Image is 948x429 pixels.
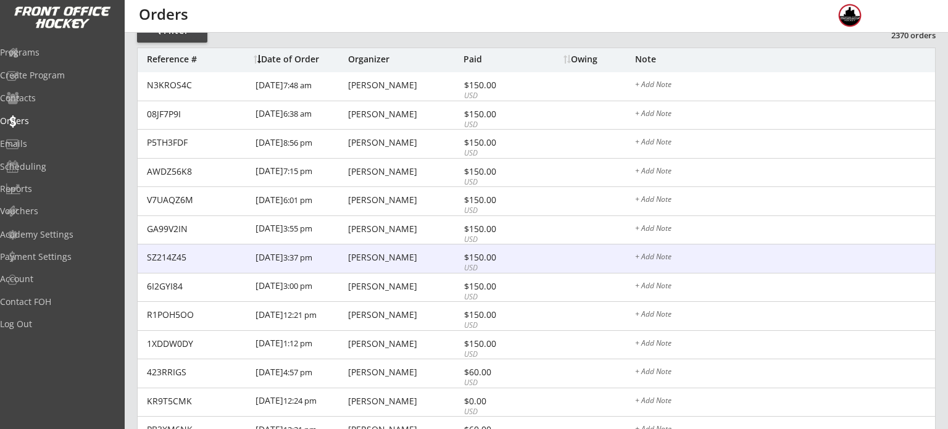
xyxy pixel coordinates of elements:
font: 4:57 pm [283,367,312,378]
font: 6:38 am [283,108,312,119]
div: [PERSON_NAME] [348,397,460,406]
div: [PERSON_NAME] [348,167,460,176]
div: + Add Note [635,339,935,349]
div: P5TH3FDF [147,138,248,147]
div: Paid [464,55,530,64]
div: [PERSON_NAME] [348,310,460,319]
div: [PERSON_NAME] [348,225,460,233]
div: USD [464,91,530,101]
div: [PERSON_NAME] [348,368,460,377]
div: USD [464,148,530,159]
div: 08JF7P9I [147,110,248,119]
font: 3:00 pm [283,280,312,291]
div: $60.00 [464,368,530,377]
div: USD [464,378,530,388]
div: + Add Note [635,138,935,148]
div: $150.00 [464,196,530,204]
div: [PERSON_NAME] [348,282,460,291]
font: 8:56 pm [283,137,312,148]
div: [DATE] [256,72,345,100]
div: [PERSON_NAME] [348,196,460,204]
div: + Add Note [635,282,935,292]
div: + Add Note [635,368,935,378]
div: USD [464,349,530,360]
div: $150.00 [464,167,530,176]
div: GA99V2IN [147,225,248,233]
div: [PERSON_NAME] [348,339,460,348]
div: [DATE] [256,159,345,186]
div: [DATE] [256,216,345,244]
div: [DATE] [256,187,345,215]
div: N3KROS4C [147,81,248,90]
div: $150.00 [464,282,530,291]
div: USD [464,120,530,130]
div: $150.00 [464,81,530,90]
div: [DATE] [256,273,345,301]
div: + Add Note [635,310,935,320]
div: [DATE] [256,359,345,387]
div: $150.00 [464,253,530,262]
div: + Add Note [635,196,935,206]
div: [DATE] [256,244,345,272]
div: [PERSON_NAME] [348,253,460,262]
div: Date of Order [254,55,345,64]
div: [PERSON_NAME] [348,110,460,119]
div: USD [464,320,530,331]
div: $150.00 [464,310,530,319]
div: R1POH5OO [147,310,248,319]
div: + Add Note [635,167,935,177]
div: V7UAQZ6M [147,196,248,204]
div: AWDZ56K8 [147,167,248,176]
font: 12:24 pm [283,395,317,406]
div: + Add Note [635,81,935,91]
div: Reference # [147,55,247,64]
div: Note [635,55,935,64]
div: [DATE] [256,130,345,157]
div: 423RRIGS [147,368,248,377]
div: USD [464,292,530,302]
div: + Add Note [635,253,935,263]
div: + Add Note [635,397,935,407]
font: 1:12 pm [283,338,312,349]
div: USD [464,206,530,216]
div: $150.00 [464,110,530,119]
div: 2370 orders [871,30,936,41]
font: 6:01 pm [283,194,312,206]
div: 1XDDW0DY [147,339,248,348]
font: 3:55 pm [283,223,312,234]
div: Organizer [348,55,460,64]
div: Owing [563,55,634,64]
div: $150.00 [464,138,530,147]
div: USD [464,235,530,245]
font: 12:21 pm [283,309,317,320]
div: $150.00 [464,225,530,233]
div: $0.00 [464,397,530,406]
div: [PERSON_NAME] [348,81,460,90]
div: KR9T5CMK [147,397,248,406]
div: USD [464,407,530,417]
div: USD [464,263,530,273]
font: 7:48 am [283,80,312,91]
font: 7:15 pm [283,165,312,177]
div: USD [464,177,530,188]
div: [DATE] [256,101,345,129]
div: [PERSON_NAME] [348,138,460,147]
div: [DATE] [256,331,345,359]
div: + Add Note [635,110,935,120]
div: [DATE] [256,388,345,416]
div: SZ214Z45 [147,253,248,262]
div: [DATE] [256,302,345,330]
div: + Add Note [635,225,935,235]
div: 6I2GYI84 [147,282,248,291]
div: $150.00 [464,339,530,348]
font: 3:37 pm [283,252,312,263]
